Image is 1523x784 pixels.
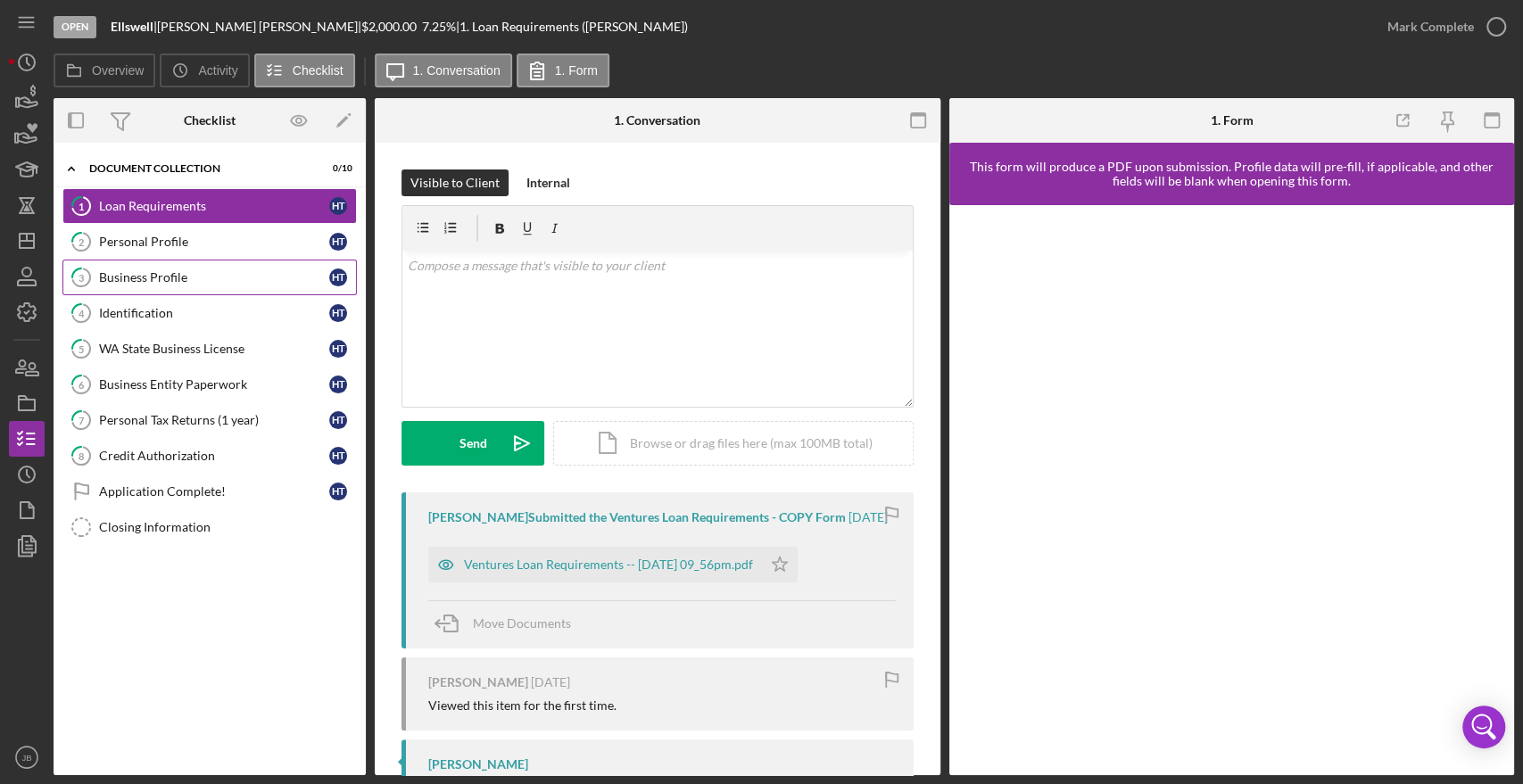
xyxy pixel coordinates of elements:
[54,54,155,87] button: Overview
[1210,113,1253,128] div: 1. Form
[329,483,347,500] div: H T
[456,20,688,34] div: | 1. Loan Requirements ([PERSON_NAME])
[9,739,45,775] button: JB
[320,163,352,174] div: 0 / 10
[517,169,579,196] button: Internal
[428,757,528,772] div: [PERSON_NAME]
[329,411,347,429] div: H T
[111,20,157,34] div: |
[1387,9,1474,45] div: Mark Complete
[1462,706,1505,748] div: Open Intercom Messenger
[79,271,84,283] tspan: 3
[79,307,85,318] tspan: 4
[62,295,357,331] a: 4IdentificationHT
[54,16,96,38] div: Open
[99,199,329,213] div: Loan Requirements
[401,421,544,466] button: Send
[62,331,357,367] a: 5WA State Business LicenseHT
[160,54,249,87] button: Activity
[958,160,1506,188] div: This form will produce a PDF upon submission. Profile data will pre-fill, if applicable, and othe...
[198,63,237,78] label: Activity
[375,54,512,87] button: 1. Conversation
[428,547,798,582] button: Ventures Loan Requirements -- [DATE] 09_56pm.pdf
[79,235,84,247] tspan: 2
[89,163,308,174] div: Document Collection
[329,304,347,322] div: H T
[428,601,589,646] button: Move Documents
[62,367,357,402] a: 6Business Entity PaperworkHT
[62,224,357,260] a: 2Personal ProfileHT
[329,375,347,393] div: H T
[848,510,888,524] time: 2023-10-17 01:56
[526,169,570,196] div: Internal
[293,63,344,78] label: Checklist
[428,675,528,689] div: [PERSON_NAME]
[157,20,361,34] div: [PERSON_NAME] [PERSON_NAME] |
[329,233,347,251] div: H T
[329,340,347,358] div: H T
[1370,9,1514,45] button: Mark Complete
[473,615,571,631] span: Move Documents
[361,20,422,34] div: $2,000.00
[99,306,329,320] div: Identification
[464,557,753,572] div: Ventures Loan Requirements -- [DATE] 09_56pm.pdf
[79,378,85,390] tspan: 6
[62,474,357,509] a: Application Complete!HT
[329,268,347,286] div: H T
[428,698,617,713] div: Viewed this item for the first time.
[92,63,144,78] label: Overview
[531,675,570,689] time: 2023-10-17 01:55
[79,342,84,354] tspan: 5
[555,63,598,78] label: 1. Form
[401,169,509,196] button: Visible to Client
[99,342,329,356] div: WA State Business License
[517,54,609,87] button: 1. Form
[99,235,329,249] div: Personal Profile
[99,484,329,499] div: Application Complete!
[79,450,84,461] tspan: 8
[329,197,347,215] div: H T
[62,402,357,438] a: 7Personal Tax Returns (1 year)HT
[79,200,84,211] tspan: 1
[99,377,329,392] div: Business Entity Paperwork
[62,188,357,224] a: 1Loan RequirementsHT
[184,113,236,128] div: Checklist
[99,413,329,427] div: Personal Tax Returns (1 year)
[79,414,85,425] tspan: 7
[410,169,500,196] div: Visible to Client
[254,54,355,87] button: Checklist
[428,510,846,524] div: [PERSON_NAME] Submitted the Ventures Loan Requirements - COPY Form
[62,509,357,545] a: Closing Information
[967,223,1499,757] iframe: Lenderfit form
[422,20,456,34] div: 7.25 %
[329,447,347,465] div: H T
[459,421,487,466] div: Send
[111,19,153,34] b: Ellswell
[62,260,357,295] a: 3Business ProfileHT
[21,753,31,763] text: JB
[99,449,329,463] div: Credit Authorization
[99,520,356,534] div: Closing Information
[614,113,700,128] div: 1. Conversation
[99,270,329,285] div: Business Profile
[413,63,501,78] label: 1. Conversation
[62,438,357,474] a: 8Credit AuthorizationHT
